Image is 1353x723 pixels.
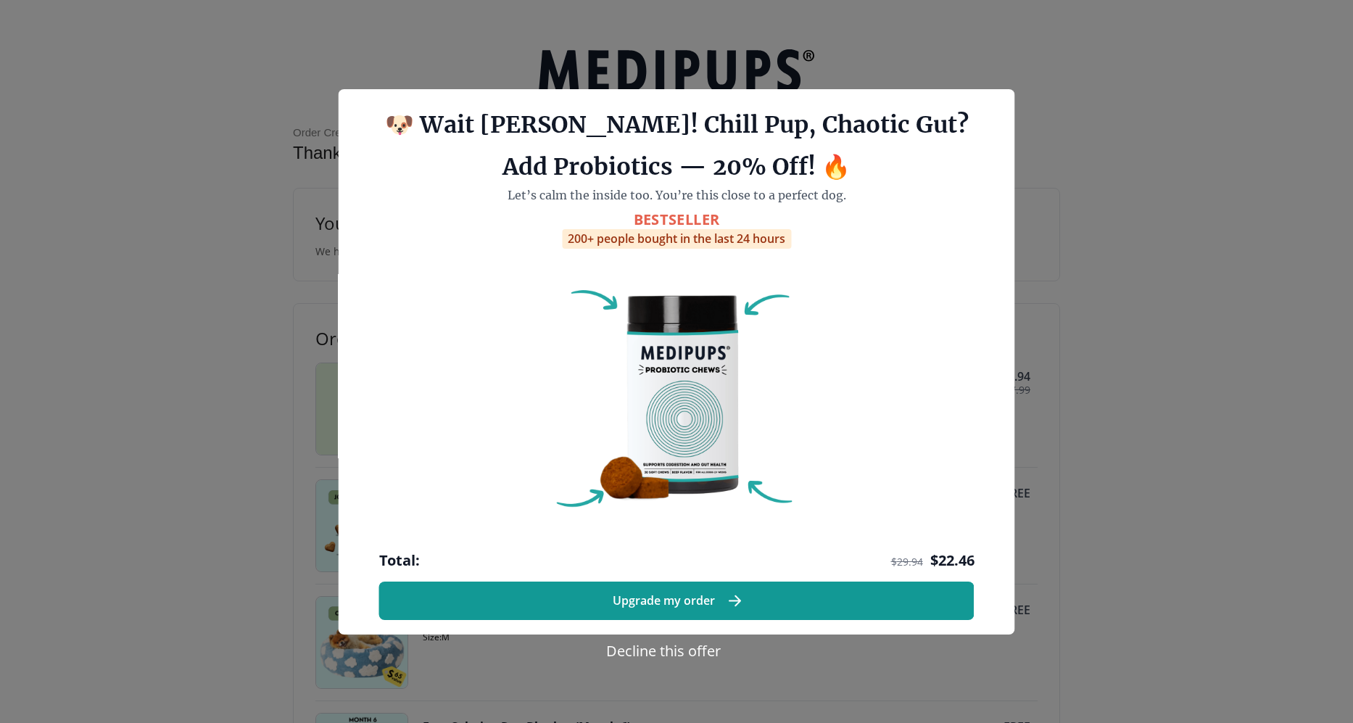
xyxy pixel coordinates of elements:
h1: 🐶 Wait [PERSON_NAME]! Chill Pup, Chaotic Gut? Add Probiotics — 20% Off! 🔥 [365,104,989,188]
span: $ 29.94 [891,555,923,569]
span: BestSeller [634,210,720,229]
span: $ 22.46 [930,550,975,570]
span: Total: [379,550,420,570]
button: Upgrade my order [379,582,975,620]
span: Let’s calm the inside too. You’re this close to a perfect dog. [508,188,846,202]
div: 200+ people bought in the last 24 hours [562,229,791,249]
span: Upgrade my order [613,594,715,608]
img: Probiotic Dog Chews [531,249,822,539]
